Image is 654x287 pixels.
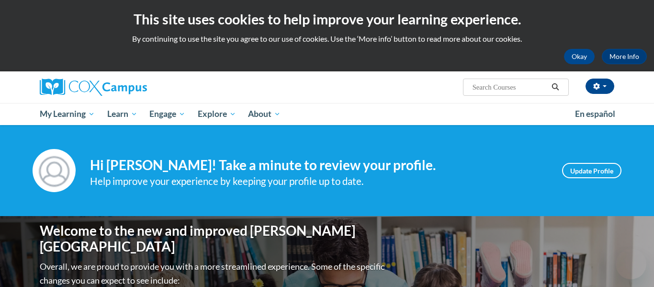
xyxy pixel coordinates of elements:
[586,79,614,94] button: Account Settings
[198,108,236,120] span: Explore
[248,108,281,120] span: About
[40,223,387,255] h1: Welcome to the new and improved [PERSON_NAME][GEOGRAPHIC_DATA]
[602,49,647,64] a: More Info
[564,49,595,64] button: Okay
[90,157,548,173] h4: Hi [PERSON_NAME]! Take a minute to review your profile.
[25,103,629,125] div: Main menu
[40,108,95,120] span: My Learning
[90,173,548,189] div: Help improve your experience by keeping your profile up to date.
[472,81,548,93] input: Search Courses
[40,79,222,96] a: Cox Campus
[7,34,647,44] p: By continuing to use the site you agree to our use of cookies. Use the ‘More info’ button to read...
[562,163,621,178] a: Update Profile
[143,103,192,125] a: Engage
[616,249,646,279] iframe: Button to launch messaging window
[107,108,137,120] span: Learn
[569,104,621,124] a: En español
[7,10,647,29] h2: This site uses cookies to help improve your learning experience.
[33,149,76,192] img: Profile Image
[101,103,144,125] a: Learn
[242,103,287,125] a: About
[575,109,615,119] span: En español
[192,103,242,125] a: Explore
[149,108,185,120] span: Engage
[34,103,101,125] a: My Learning
[548,81,563,93] button: Search
[40,79,147,96] img: Cox Campus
